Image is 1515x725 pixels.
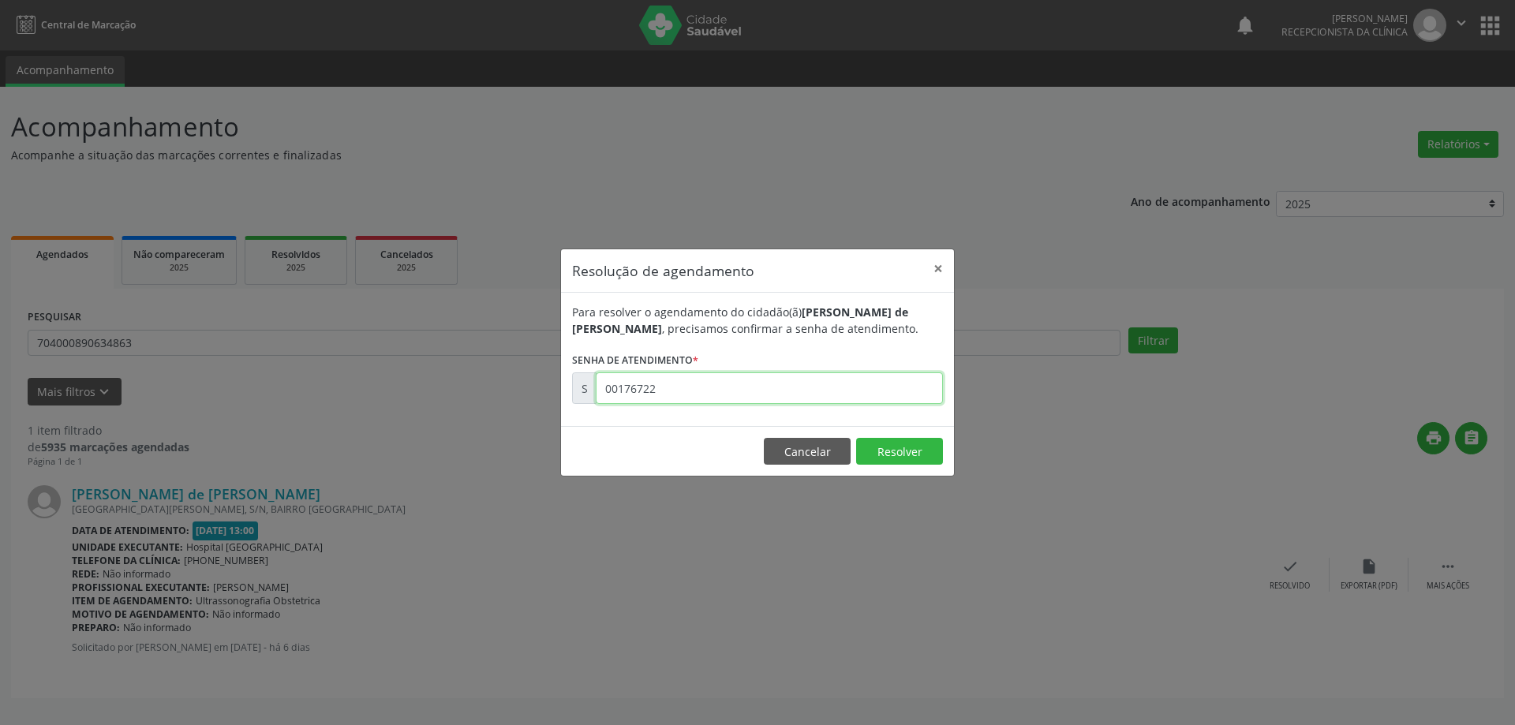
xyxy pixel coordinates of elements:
button: Close [922,249,954,288]
label: Senha de atendimento [572,348,698,372]
div: Para resolver o agendamento do cidadão(ã) , precisamos confirmar a senha de atendimento. [572,304,943,337]
button: Resolver [856,438,943,465]
div: S [572,372,597,404]
button: Cancelar [764,438,851,465]
b: [PERSON_NAME] de [PERSON_NAME] [572,305,908,336]
h5: Resolução de agendamento [572,260,754,281]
